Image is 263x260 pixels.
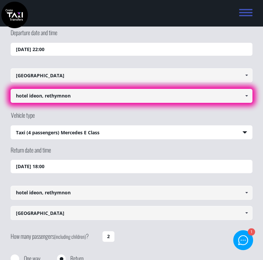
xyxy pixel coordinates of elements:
[247,229,254,236] div: 1
[11,68,253,82] input: Select pickup location
[11,126,252,140] span: Taxi (4 passengers) Mercedes E Class
[11,89,253,103] input: Select drop-off location
[11,29,57,43] label: Departure date and time
[11,146,51,160] label: Return date and time
[11,228,99,244] label: How many passengers ?
[241,186,252,200] a: Show All Items
[241,206,252,220] a: Show All Items
[241,68,252,82] a: Show All Items
[11,206,253,220] input: Select drop-off location
[241,89,252,103] a: Show All Items
[1,2,28,28] img: Crete Taxi Transfers | Safe Taxi Transfer Services from to Heraklion Airport, Chania Airport, Ret...
[54,233,86,240] small: (including children)
[1,11,28,18] a: Crete Taxi Transfers | Safe Taxi Transfer Services from to Heraklion Airport, Chania Airport, Ret...
[11,111,35,125] label: Vehicle type
[11,186,253,200] input: Select pickup location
